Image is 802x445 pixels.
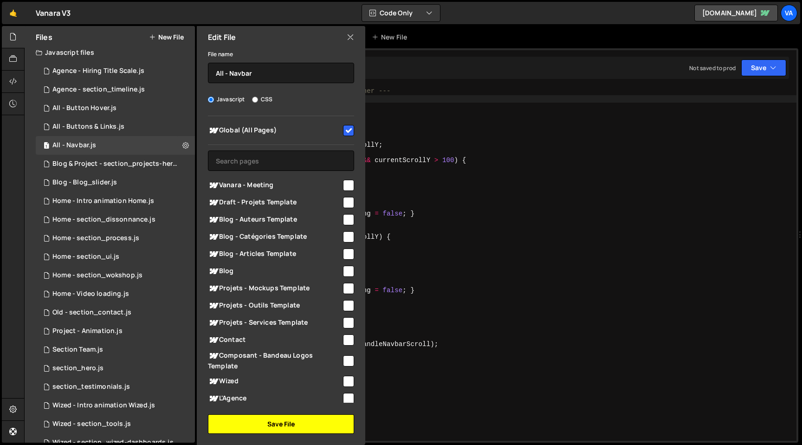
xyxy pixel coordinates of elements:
[36,285,195,303] div: 7916/34580.js
[36,99,195,118] div: 7916/25474.js
[741,59,786,76] button: Save
[36,136,195,155] div: 7916/44836.js
[2,2,25,24] a: 🤙
[52,104,116,112] div: All - Button Hover.js
[208,95,245,104] label: Javascript
[36,210,195,229] div: 7916/16824.js
[208,214,342,225] span: Blog - Auteurs Template
[52,308,131,317] div: Old - section_contact.js
[36,80,195,99] div: 7916/25715.js
[52,67,144,75] div: Agence - Hiring Title Scale.js
[52,216,155,224] div: Home - section_dissonnance.js
[149,33,184,41] button: New File
[36,7,71,19] div: Vanara V3
[208,393,342,404] span: L'Agence
[52,420,131,428] div: Wized - section_tools.js
[36,359,195,378] div: 7916/25296.js
[208,249,342,260] span: Blog - Articles Template
[52,327,123,335] div: Project - Animation.js
[36,32,52,42] h2: Files
[208,180,342,191] span: Vanara - Meeting
[208,350,342,371] span: Composant - Bandeau Logos Template
[208,283,342,294] span: Projets - Mockups Template
[52,160,181,168] div: Blog & Project - section_projects-hero.js
[208,376,342,387] span: Wized
[689,64,736,72] div: Not saved to prod
[208,125,342,136] span: Global (All Pages)
[208,50,233,59] label: File name
[208,32,236,42] h2: Edit File
[25,43,195,62] div: Javascript files
[36,248,195,266] div: 7916/24075.js
[52,85,145,94] div: Agence - section_timeline.js
[52,123,124,131] div: All - Buttons & Links.js
[52,346,103,354] div: Section Team.js
[694,5,778,21] a: [DOMAIN_NAME]
[36,155,198,173] div: 7916/25784.js
[52,271,142,280] div: Home - section_wokshop.js
[52,383,130,391] div: section_testimonials.js
[52,364,103,373] div: section_hero.js
[52,253,119,261] div: Home - section_ui.js
[36,340,195,359] div: 7916/34808.js
[36,229,195,248] div: 7916/16891.js
[52,197,154,205] div: Home - Intro animation Home.js
[52,178,117,187] div: Blog - Blog_slider.js
[208,334,342,346] span: Contact
[208,266,342,277] span: Blog
[372,33,411,42] div: New File
[208,63,354,83] input: Name
[781,5,797,21] a: Va
[36,378,195,396] div: 7916/22356.js
[252,97,258,103] input: CSS
[208,317,342,328] span: Projets - Services Template
[36,118,195,136] div: 7916/25302.js
[44,143,49,150] span: 1
[208,300,342,311] span: Projets - Outils Template
[52,401,155,410] div: Wized - Intro animation Wized.js
[36,62,195,80] div: 7916/26958.js
[36,173,195,192] div: 7916/33042.js
[208,231,342,242] span: Blog - Catégories Template
[36,322,195,340] div: 7916/25722.js
[52,290,129,298] div: Home - Video loading.js
[52,141,96,150] div: All - Navbar.js
[36,266,195,285] div: 7916/23895.js
[208,414,354,434] button: Save File
[252,95,272,104] label: CSS
[36,396,195,415] div: 7916/25310.js
[36,303,195,322] div: 7916/26938.js
[36,192,195,210] div: 7916/15964.js
[36,415,195,433] div: 7916/25719.js
[208,197,342,208] span: Draft - Projets Template
[52,234,139,242] div: Home - section_process.js
[208,97,214,103] input: Javascript
[208,151,354,171] input: Search pages
[362,5,440,21] button: Code Only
